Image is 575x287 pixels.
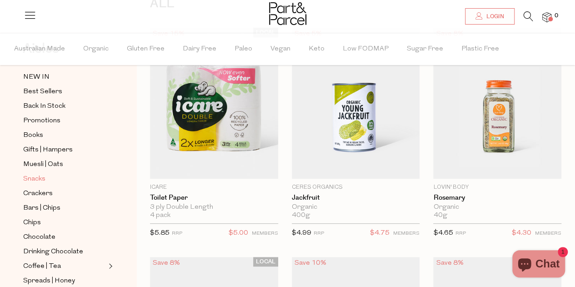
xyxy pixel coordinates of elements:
[23,159,63,170] span: Muesli | Oats
[370,227,390,239] span: $4.75
[309,33,325,65] span: Keto
[433,203,561,211] div: Organic
[23,86,62,97] span: Best Sellers
[484,13,504,20] span: Login
[292,230,311,237] span: $4.99
[229,227,248,239] span: $5.00
[23,261,61,272] span: Coffee | Tea
[23,188,53,199] span: Crackers
[292,211,310,220] span: 400g
[23,232,55,243] span: Chocolate
[23,145,73,156] span: Gifts | Hampers
[552,12,560,20] span: 0
[433,194,561,202] a: Rosemary
[461,33,499,65] span: Plastic Free
[150,183,278,191] p: icare
[433,257,466,269] div: Save 8%
[253,257,278,267] span: LOCAL
[433,183,561,191] p: Lovin' Body
[106,261,113,272] button: Expand/Collapse Coffee | Tea
[23,246,106,257] a: Drinking Chocolate
[542,12,551,22] a: 0
[512,227,531,239] span: $4.30
[433,211,447,220] span: 40g
[23,144,106,156] a: Gifts | Hampers
[433,230,453,237] span: $4.65
[292,257,329,269] div: Save 10%
[535,231,561,236] small: MEMBERS
[150,211,170,220] span: 4 pack
[23,261,106,272] a: Coffee | Tea
[150,194,278,202] a: Toilet Paper
[292,194,420,202] a: Jackfruit
[23,71,106,83] a: NEW IN
[150,230,170,237] span: $5.85
[23,115,106,126] a: Promotions
[343,33,389,65] span: Low FODMAP
[172,231,182,236] small: RRP
[23,116,60,126] span: Promotions
[14,33,65,65] span: Australian Made
[23,101,65,112] span: Back In Stock
[23,232,106,243] a: Chocolate
[23,217,41,228] span: Chips
[83,33,109,65] span: Organic
[23,203,60,214] span: Bars | Chips
[292,28,420,179] img: Jackfruit
[393,231,420,236] small: MEMBERS
[235,33,252,65] span: Paleo
[252,231,278,236] small: MEMBERS
[465,8,515,25] a: Login
[292,203,420,211] div: Organic
[314,231,324,236] small: RRP
[23,130,43,141] span: Books
[510,250,568,280] inbox-online-store-chat: Shopify online store chat
[23,72,50,83] span: NEW IN
[23,130,106,141] a: Books
[23,173,106,185] a: Snacks
[455,231,465,236] small: RRP
[23,86,106,97] a: Best Sellers
[23,202,106,214] a: Bars | Chips
[127,33,165,65] span: Gluten Free
[150,203,278,211] div: 3 ply Double Length
[23,275,106,287] a: Spreads | Honey
[270,33,290,65] span: Vegan
[150,28,278,179] img: Toilet Paper
[23,174,45,185] span: Snacks
[23,217,106,228] a: Chips
[23,276,75,287] span: Spreads | Honey
[292,183,420,191] p: Ceres Organics
[23,247,83,257] span: Drinking Chocolate
[433,28,561,179] img: Rosemary
[407,33,443,65] span: Sugar Free
[23,159,106,170] a: Muesli | Oats
[183,33,216,65] span: Dairy Free
[23,188,106,199] a: Crackers
[269,2,306,25] img: Part&Parcel
[150,257,183,269] div: Save 8%
[23,101,106,112] a: Back In Stock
